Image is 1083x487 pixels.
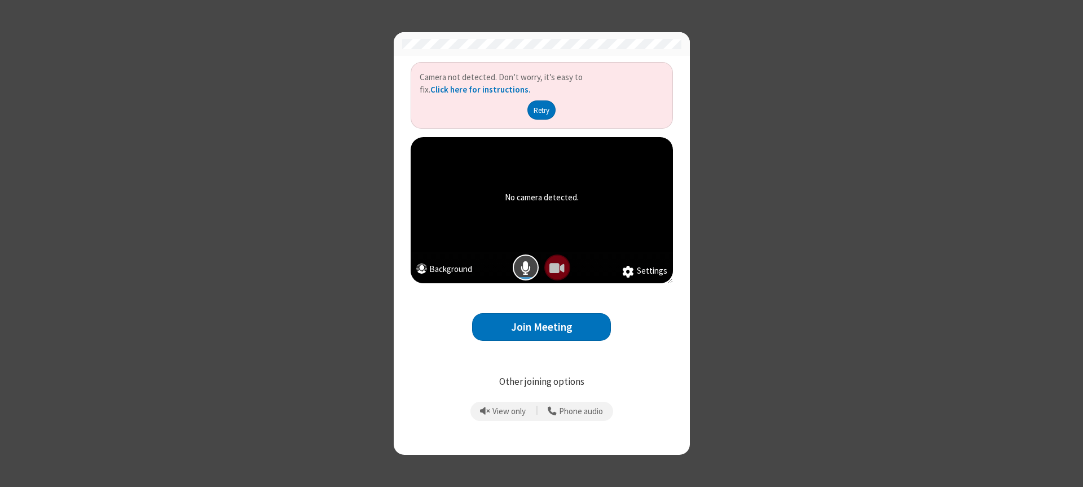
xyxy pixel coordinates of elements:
[430,84,531,95] a: Click here for instructions.
[420,71,664,96] p: Camera not detected. Don’t worry, it’s easy to fix.
[472,313,611,341] button: Join Meeting
[492,407,526,416] span: View only
[622,265,667,278] button: Settings
[544,402,607,421] button: Use your phone for mic and speaker while you view the meeting on this device.
[527,100,556,120] button: Retry
[505,191,579,204] p: No camera detected.
[476,402,530,421] button: Prevent echo when there is already an active mic and speaker in the room.
[536,403,538,419] span: |
[416,263,472,278] button: Background
[544,255,570,280] button: No camera detected.
[513,255,539,280] button: Mic is on
[559,407,603,416] span: Phone audio
[411,375,673,389] p: Other joining options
